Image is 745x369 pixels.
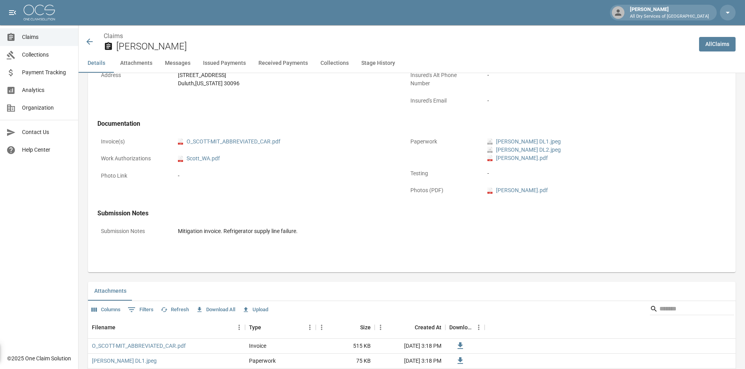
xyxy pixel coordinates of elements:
div: - [487,169,703,178]
div: Type [245,316,316,338]
h4: Submission Notes [97,209,707,217]
h2: [PERSON_NAME] [116,41,693,52]
a: pdfO_SCOTT-MIT_ABBREVIATED_CAR.pdf [178,138,280,146]
div: Type [249,316,261,338]
button: Menu [473,321,485,333]
button: Menu [304,321,316,333]
span: Payment Tracking [22,68,72,77]
p: Work Authorizations [97,151,168,166]
button: Download All [194,304,237,316]
div: Download [445,316,485,338]
div: [DATE] 3:18 PM [375,354,445,369]
span: Contact Us [22,128,72,136]
div: [DATE] 3:18 PM [375,339,445,354]
p: Invoice(s) [97,134,168,149]
button: Attachments [114,54,159,73]
div: Filename [92,316,115,338]
p: Insured's Email [407,93,478,108]
p: All Dry Services of [GEOGRAPHIC_DATA] [630,13,709,20]
button: open drawer [5,5,20,20]
div: 75 KB [316,354,375,369]
button: Issued Payments [197,54,252,73]
button: Menu [375,321,386,333]
span: Help Center [22,146,72,154]
a: jpeg[PERSON_NAME] DL1.jpeg [487,138,561,146]
a: pdfScott_WA.pdf [178,154,220,163]
a: Claims [104,32,123,40]
a: O_SCOTT-MIT_ABBREVIATED_CAR.pdf [92,342,186,350]
nav: breadcrumb [104,31,693,41]
a: [PERSON_NAME] DL1.jpeg [92,357,157,365]
span: Analytics [22,86,72,94]
span: Collections [22,51,72,59]
p: Submission Notes [97,224,168,239]
button: Menu [316,321,328,333]
div: Download [449,316,473,338]
div: Invoice [249,342,266,350]
p: Address [97,68,168,83]
div: Filename [88,316,245,338]
div: Search [650,303,734,317]
button: Show filters [126,303,156,316]
div: © 2025 One Claim Solution [7,354,71,362]
button: Collections [314,54,355,73]
p: Testing [407,166,478,181]
p: Paperwork [407,134,478,149]
a: pdf[PERSON_NAME].pdf [487,186,548,195]
a: AllClaims [699,37,736,51]
span: Organization [22,104,72,112]
p: Photos (PDF) [407,183,478,198]
button: Messages [159,54,197,73]
h4: Documentation [97,120,707,128]
div: Size [316,316,375,338]
p: Photo Link [97,168,168,184]
a: pdf[PERSON_NAME].pdf [487,154,548,162]
div: [PERSON_NAME] [627,6,712,20]
div: 515 KB [316,339,375,354]
div: Mitigation invoice. Refrigerator supply line failure. [178,227,298,235]
div: Duluth , [US_STATE] 30096 [178,79,240,88]
div: related-list tabs [88,282,736,301]
div: - [178,172,179,180]
div: Paperwork [249,357,276,365]
div: anchor tabs [79,54,745,73]
button: Select columns [90,304,123,316]
button: Attachments [88,282,133,301]
div: - [487,71,489,79]
a: jpeg[PERSON_NAME] DL2.jpeg [487,146,561,154]
div: - [487,97,489,105]
button: Upload [240,304,270,316]
button: Menu [233,321,245,333]
p: Insured's Alt Phone Number [407,68,478,91]
div: [STREET_ADDRESS] [178,71,240,79]
button: Received Payments [252,54,314,73]
button: Stage History [355,54,401,73]
span: Claims [22,33,72,41]
img: ocs-logo-white-transparent.png [24,5,55,20]
button: Refresh [159,304,191,316]
div: Size [360,316,371,338]
button: Details [79,54,114,73]
div: Created At [375,316,445,338]
div: Created At [415,316,441,338]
